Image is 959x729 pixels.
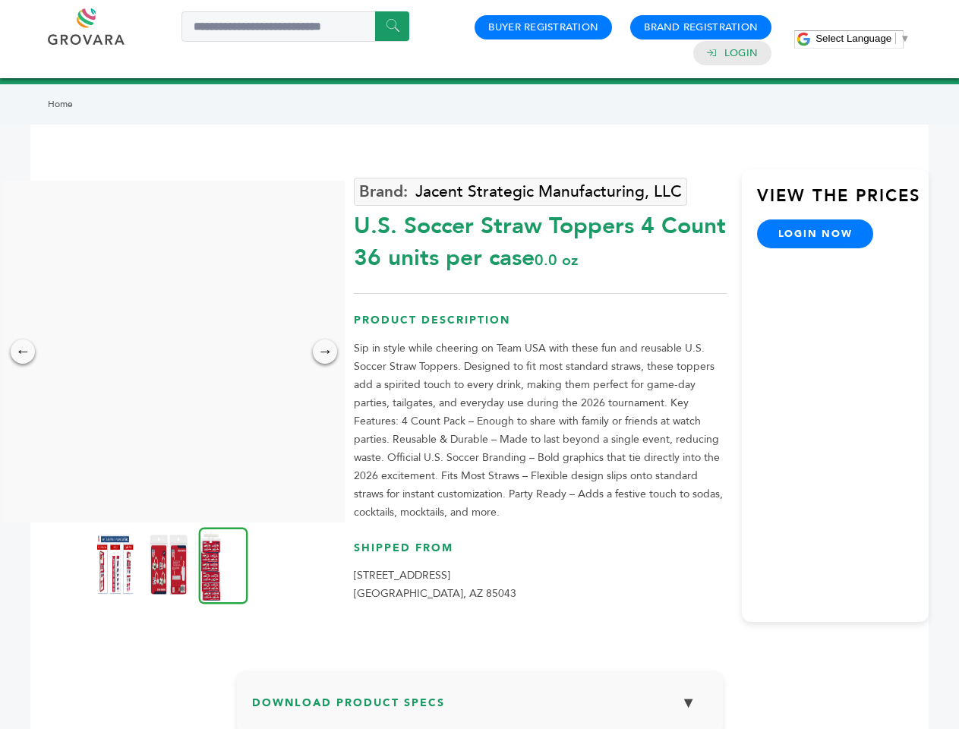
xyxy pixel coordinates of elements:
p: [STREET_ADDRESS] [GEOGRAPHIC_DATA], AZ 85043 [354,566,727,603]
p: Sip in style while cheering on Team USA with these fun and reusable U.S. Soccer Straw Toppers. De... [354,339,727,522]
h3: Product Description [354,313,727,339]
div: ← [11,339,35,364]
a: Select Language​ [815,33,910,44]
span: Select Language [815,33,891,44]
h3: View the Prices [757,185,929,219]
div: → [313,339,337,364]
a: Jacent Strategic Manufacturing, LLC [354,178,687,206]
span: 0.0 oz [535,250,578,270]
img: U.S. Soccer Straw Toppers – 4 Count 36 units per case 0.0 oz Product Label [96,534,134,595]
button: ▼ [670,686,708,719]
a: Login [724,46,758,60]
img: U.S. Soccer Straw Toppers – 4 Count 36 units per case 0.0 oz [150,534,188,595]
span: ​ [895,33,896,44]
h3: Shipped From [354,541,727,567]
span: ▼ [900,33,910,44]
img: U.S. Soccer Straw Toppers – 4 Count 36 units per case 0.0 oz [199,527,248,604]
input: Search a product or brand... [181,11,409,42]
a: Home [48,98,73,110]
a: Buyer Registration [488,21,598,34]
a: Brand Registration [644,21,758,34]
a: login now [757,219,874,248]
div: U.S. Soccer Straw Toppers 4 Count 36 units per case [354,203,727,274]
